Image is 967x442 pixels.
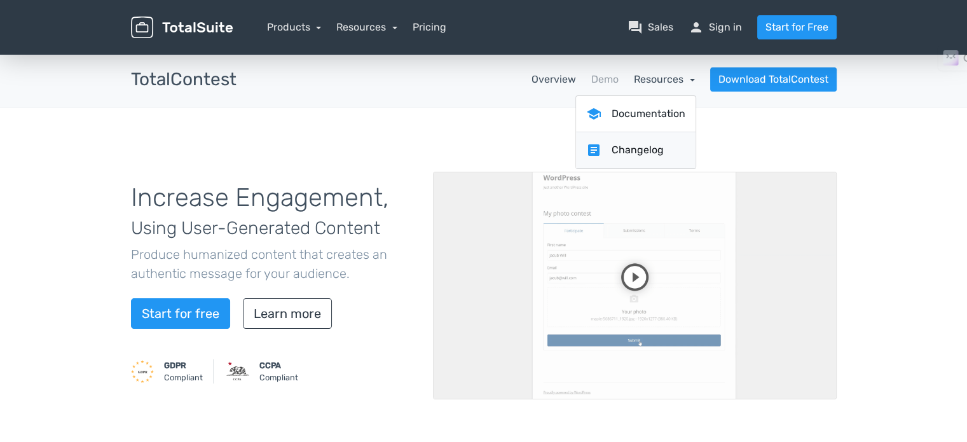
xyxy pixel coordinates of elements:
small: Compliant [259,359,298,383]
a: Learn more [243,298,332,329]
a: schoolDocumentation [576,96,696,132]
a: Pricing [413,20,446,35]
img: GDPR [131,360,154,383]
a: question_answerSales [628,20,673,35]
img: CCPA [226,360,249,383]
a: Overview [532,72,576,87]
h1: Increase Engagement, [131,184,414,240]
a: Download TotalContest [710,67,837,92]
a: Resources [336,21,397,33]
small: Compliant [164,359,203,383]
span: Using User-Generated Content [131,218,380,238]
a: Start for Free [757,15,837,39]
a: Start for free [131,298,230,329]
strong: GDPR [164,361,186,370]
h3: TotalContest [131,70,237,90]
a: Products [267,21,322,33]
span: school [586,106,601,121]
p: Produce humanized content that creates an authentic message for your audience. [131,245,414,283]
a: personSign in [689,20,742,35]
span: question_answer [628,20,643,35]
a: Demo [591,72,619,87]
img: TotalSuite for WordPress [131,17,233,39]
a: Resources [634,73,695,85]
span: person [689,20,704,35]
span: article [586,142,601,158]
strong: CCPA [259,361,281,370]
a: articleChangelog [576,132,696,169]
